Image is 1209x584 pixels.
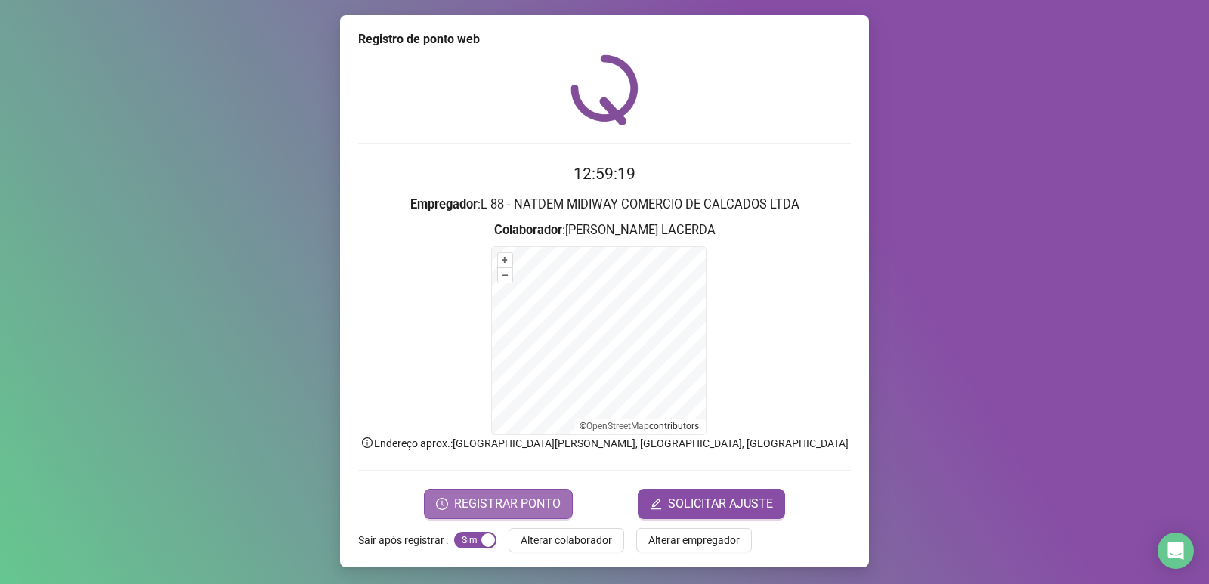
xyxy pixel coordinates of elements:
button: – [498,268,512,283]
span: Alterar colaborador [521,532,612,548]
strong: Empregador [410,197,478,212]
li: © contributors. [580,421,701,431]
h3: : L 88 - NATDEM MIDIWAY COMERCIO DE CALCADOS LTDA [358,195,851,215]
a: OpenStreetMap [586,421,649,431]
strong: Colaborador [494,223,562,237]
p: Endereço aprox. : [GEOGRAPHIC_DATA][PERSON_NAME], [GEOGRAPHIC_DATA], [GEOGRAPHIC_DATA] [358,435,851,452]
span: info-circle [360,436,374,450]
div: Registro de ponto web [358,30,851,48]
button: Alterar colaborador [509,528,624,552]
span: Alterar empregador [648,532,740,548]
label: Sair após registrar [358,528,454,552]
span: clock-circle [436,498,448,510]
time: 12:59:19 [574,165,635,183]
button: editSOLICITAR AJUSTE [638,489,785,519]
span: REGISTRAR PONTO [454,495,561,513]
button: REGISTRAR PONTO [424,489,573,519]
div: Open Intercom Messenger [1158,533,1194,569]
button: Alterar empregador [636,528,752,552]
button: + [498,253,512,267]
h3: : [PERSON_NAME] LACERDA [358,221,851,240]
span: edit [650,498,662,510]
img: QRPoint [570,54,639,125]
span: SOLICITAR AJUSTE [668,495,773,513]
